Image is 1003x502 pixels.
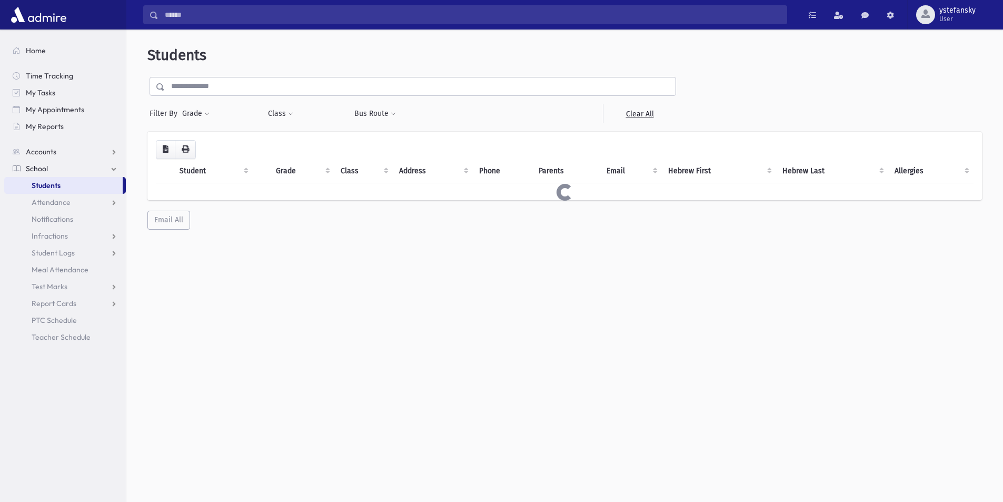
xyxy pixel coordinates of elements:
[4,118,126,135] a: My Reports
[32,198,71,207] span: Attendance
[32,282,67,291] span: Test Marks
[888,159,974,183] th: Allergies
[156,140,175,159] button: CSV
[600,159,662,183] th: Email
[26,164,48,173] span: School
[150,108,182,119] span: Filter By
[4,67,126,84] a: Time Tracking
[776,159,889,183] th: Hebrew Last
[26,46,46,55] span: Home
[26,122,64,131] span: My Reports
[4,143,126,160] a: Accounts
[662,159,776,183] th: Hebrew First
[32,181,61,190] span: Students
[147,211,190,230] button: Email All
[32,248,75,258] span: Student Logs
[26,147,56,156] span: Accounts
[26,88,55,97] span: My Tasks
[32,231,68,241] span: Infractions
[939,6,976,15] span: ystefansky
[4,278,126,295] a: Test Marks
[32,265,88,274] span: Meal Attendance
[4,101,126,118] a: My Appointments
[8,4,69,25] img: AdmirePro
[4,329,126,346] a: Teacher Schedule
[175,140,196,159] button: Print
[26,71,73,81] span: Time Tracking
[32,332,91,342] span: Teacher Schedule
[32,316,77,325] span: PTC Schedule
[4,312,126,329] a: PTC Schedule
[4,244,126,261] a: Student Logs
[270,159,334,183] th: Grade
[4,261,126,278] a: Meal Attendance
[354,104,396,123] button: Bus Route
[4,42,126,59] a: Home
[4,84,126,101] a: My Tasks
[26,105,84,114] span: My Appointments
[393,159,473,183] th: Address
[173,159,253,183] th: Student
[532,159,600,183] th: Parents
[32,214,73,224] span: Notifications
[4,211,126,228] a: Notifications
[473,159,532,183] th: Phone
[4,177,123,194] a: Students
[4,295,126,312] a: Report Cards
[182,104,210,123] button: Grade
[4,228,126,244] a: Infractions
[158,5,787,24] input: Search
[939,15,976,23] span: User
[4,194,126,211] a: Attendance
[147,46,206,64] span: Students
[267,104,294,123] button: Class
[32,299,76,308] span: Report Cards
[334,159,393,183] th: Class
[4,160,126,177] a: School
[603,104,676,123] a: Clear All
